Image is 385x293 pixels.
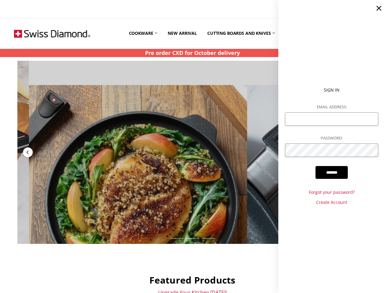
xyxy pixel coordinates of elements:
[169,234,184,242] div: Slide 2 of 6
[285,135,378,141] label: Password:
[200,234,216,242] div: Slide 4 of 6
[184,234,200,242] div: Slide 3 of 6
[285,199,378,206] a: Create Account
[285,189,378,196] a: Forgot your password?
[29,61,379,244] a: Redirect to https://swissdiamond.com.au/cookware/shop-by-collection/xd-nonstick-induction-detacha...
[14,274,371,286] h2: Featured Products
[285,87,378,93] p: Sign In
[14,18,90,49] img: Free Shipping On Every Order
[285,104,378,110] label: Email Address:
[124,20,163,47] a: Cookware
[202,20,280,47] a: Cutting boards and knives
[22,147,33,158] div: Previous
[162,20,202,47] a: New arrival
[145,49,240,56] strong: Pre order CXD for October delivery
